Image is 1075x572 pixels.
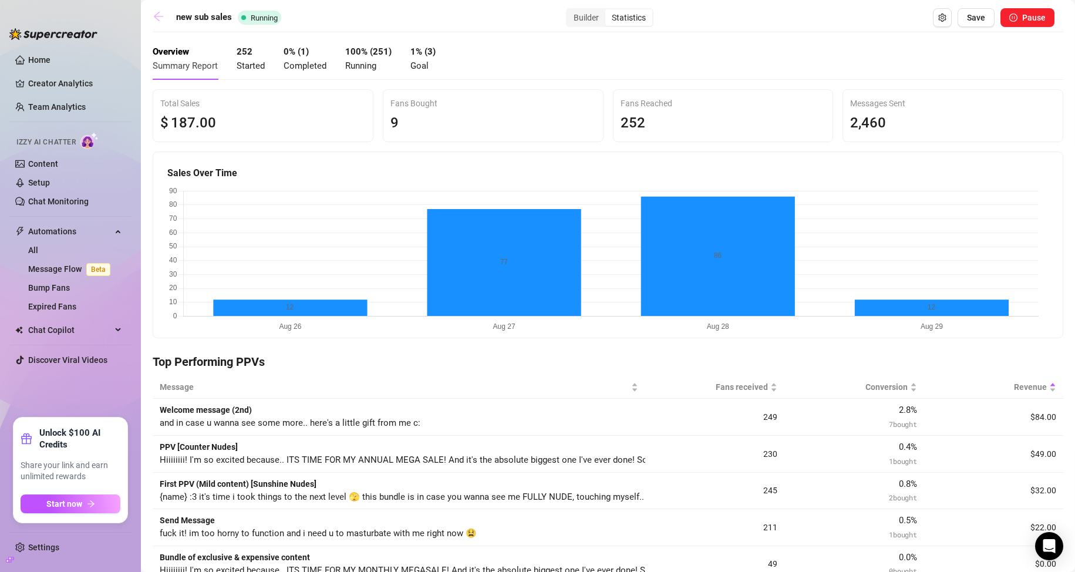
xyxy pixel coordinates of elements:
[28,197,89,206] a: Chat Monitoring
[850,115,886,131] span: 2,460
[39,427,120,450] strong: Unlock $100 AI Credits
[899,442,917,452] span: 0.4 %
[9,28,97,40] img: logo-BBDzfeDw.svg
[621,115,645,131] span: 252
[28,543,59,552] a: Settings
[645,509,784,546] td: 211
[889,419,916,429] span: 7 bought
[390,115,399,131] span: 9
[566,8,653,27] div: segmented control
[284,60,326,71] span: Completed
[237,46,252,57] strong: 252
[6,556,14,564] span: build
[345,46,392,57] strong: 100 % ( 251 )
[924,436,1063,473] td: $49.00
[171,115,196,131] span: 187
[889,493,916,502] span: 2 bought
[28,222,112,241] span: Automations
[567,9,605,26] div: Builder
[28,245,38,255] a: All
[889,530,916,539] span: 1 bought
[850,97,1056,110] div: Messages Sent
[645,376,784,399] th: Fans received
[28,321,112,339] span: Chat Copilot
[28,74,122,93] a: Creator Analytics
[153,354,1063,370] h4: Top Performing PPVs
[652,381,768,393] span: Fans received
[86,263,110,276] span: Beta
[46,499,82,509] span: Start now
[938,14,946,22] span: setting
[15,326,23,334] img: Chat Copilot
[28,302,76,311] a: Expired Fans
[1022,13,1046,22] span: Pause
[390,97,596,110] div: Fans Bought
[345,60,376,71] span: Running
[28,159,58,169] a: Content
[160,553,310,562] strong: Bundle of exclusive & expensive content
[899,405,917,415] span: 2.8 %
[28,102,86,112] a: Team Analytics
[160,442,238,452] strong: PPV [Counter Nudes]
[284,46,309,57] strong: 0 % ( 1 )
[21,433,32,445] span: gift
[645,399,784,436] td: 249
[605,9,652,26] div: Statistics
[889,456,916,466] span: 1 bought
[899,515,917,526] span: 0.5 %
[160,97,366,110] div: Total Sales
[28,355,107,365] a: Discover Viral Videos
[160,492,1060,502] span: {name} :3 it's time i took things to the next level 🫣 this bundle is in case you wanna see me FUL...
[410,60,429,71] span: Goal
[196,115,216,131] span: .00
[967,13,985,22] span: Save
[80,132,99,149] img: AI Chatter
[160,381,629,393] span: Message
[153,11,170,25] a: arrow-left
[1009,14,1017,22] span: pause-circle
[1035,532,1063,560] div: Open Intercom Messenger
[167,166,1049,180] h5: Sales Over Time
[160,418,420,428] span: and in case u wanna see some more.. here's a little gift from me c:
[410,46,436,57] strong: 1% (3)
[153,376,645,399] th: Message
[160,479,316,489] strong: First PPV (Mild content) [Sunshine Nudes]
[645,473,784,510] td: 245
[21,494,120,513] button: Start nowarrow-right
[28,283,70,292] a: Bump Fans
[160,112,169,134] span: $
[924,509,1063,546] td: $22.00
[160,528,477,539] span: fuck it! im too horny to function and i need u to masturbate with me right now 😫
[924,399,1063,436] td: $84.00
[160,405,252,415] strong: Welcome message (2nd)
[28,55,50,65] a: Home
[958,8,995,27] button: Save Flow
[153,46,189,57] strong: Overview
[160,516,215,525] strong: Send Message
[237,60,265,71] span: Started
[28,178,50,187] a: Setup
[933,8,952,27] button: Open Exit Rules
[153,60,218,71] span: Summary Report
[899,552,917,563] span: 0.0 %
[153,11,164,22] span: arrow-left
[924,473,1063,510] td: $32.00
[645,436,784,473] td: 230
[15,227,25,236] span: thunderbolt
[899,479,917,489] span: 0.8 %
[791,381,907,393] span: Conversion
[21,460,120,483] span: Share your link and earn unlimited rewards
[176,12,232,22] strong: new sub sales
[931,381,1047,393] span: Revenue
[87,500,95,508] span: arrow-right
[16,137,76,148] span: Izzy AI Chatter
[28,264,115,274] a: Message FlowBeta
[924,376,1063,399] th: Revenue
[621,97,826,110] div: Fans Reached
[1000,8,1054,27] button: Pause
[784,376,924,399] th: Conversion
[251,14,278,22] span: Running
